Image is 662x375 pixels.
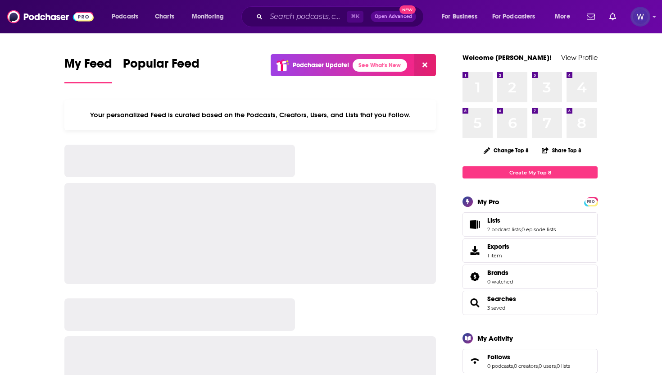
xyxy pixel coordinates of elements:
[487,295,516,303] a: Searches
[371,11,416,22] button: Open AdvancedNew
[606,9,620,24] a: Show notifications dropdown
[186,9,236,24] button: open menu
[487,353,510,361] span: Follows
[64,100,436,130] div: Your personalized Feed is curated based on the Podcasts, Creators, Users, and Lists that you Follow.
[347,11,363,23] span: ⌘ K
[462,265,598,289] span: Brands
[487,252,509,259] span: 1 item
[353,59,407,72] a: See What's New
[293,61,349,69] p: Podchaser Update!
[585,198,596,205] span: PRO
[375,14,412,19] span: Open Advanced
[487,242,509,251] span: Exports
[466,218,484,231] a: Lists
[492,10,535,23] span: For Podcasters
[487,226,521,233] a: 2 podcast lists
[487,363,513,369] a: 0 podcasts
[466,355,484,367] a: Follows
[64,56,112,77] span: My Feed
[462,212,598,237] span: Lists
[105,9,150,24] button: open menu
[487,269,508,277] span: Brands
[435,9,489,24] button: open menu
[486,9,549,24] button: open menu
[556,363,557,369] span: ,
[541,142,582,159] button: Share Top 8
[477,197,499,206] div: My Pro
[155,10,174,23] span: Charts
[521,226,556,233] a: 0 episode lists
[399,5,416,14] span: New
[487,279,513,285] a: 0 watched
[477,334,513,343] div: My Activity
[538,363,539,369] span: ,
[462,291,598,315] span: Searches
[466,297,484,309] a: Searches
[149,9,180,24] a: Charts
[513,363,514,369] span: ,
[630,7,650,27] span: Logged in as realitymarble
[442,10,477,23] span: For Business
[630,7,650,27] button: Show profile menu
[487,305,505,311] a: 3 saved
[462,53,552,62] a: Welcome [PERSON_NAME]!
[583,9,599,24] a: Show notifications dropdown
[514,363,538,369] a: 0 creators
[266,9,347,24] input: Search podcasts, credits, & more...
[487,353,570,361] a: Follows
[462,166,598,178] a: Create My Top 8
[487,216,556,224] a: Lists
[123,56,200,83] a: Popular Feed
[466,244,484,257] span: Exports
[7,8,94,25] img: Podchaser - Follow, Share and Rate Podcasts
[487,216,500,224] span: Lists
[549,9,581,24] button: open menu
[585,198,596,205] a: PRO
[466,270,484,283] a: Brands
[192,10,224,23] span: Monitoring
[478,145,534,156] button: Change Top 8
[630,7,650,27] img: User Profile
[557,363,570,369] a: 0 lists
[521,226,521,233] span: ,
[462,349,598,373] span: Follows
[539,363,556,369] a: 0 users
[462,238,598,263] a: Exports
[555,10,570,23] span: More
[112,10,138,23] span: Podcasts
[123,56,200,77] span: Popular Feed
[250,6,432,27] div: Search podcasts, credits, & more...
[561,53,598,62] a: View Profile
[64,56,112,83] a: My Feed
[487,269,513,277] a: Brands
